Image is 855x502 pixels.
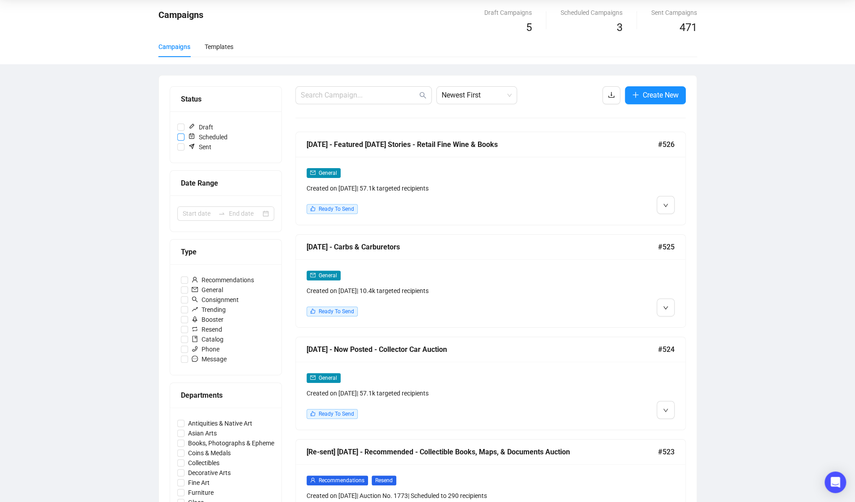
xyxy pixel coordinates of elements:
span: Sent [184,142,215,152]
a: [DATE] - Featured [DATE] Stories - Retail Fine Wine & Books#526mailGeneralCreated on [DATE]| 57.1... [295,132,686,225]
span: like [310,308,316,314]
span: like [310,411,316,416]
span: Recommendations [319,477,364,484]
div: Campaigns [158,42,190,52]
span: search [192,296,198,302]
span: mail [310,272,316,278]
span: Resend [372,475,396,485]
span: Recommendations [188,275,258,285]
span: swap-right [218,210,225,217]
span: phone [192,346,198,352]
span: download [608,91,615,98]
span: Decorative Arts [184,468,234,478]
div: Created on [DATE] | Auction No. 1773 | Scheduled to 290 recipients [307,491,581,501]
span: General [319,375,337,381]
span: General [188,285,227,295]
span: retweet [192,326,198,332]
span: Asian Arts [184,428,220,438]
div: Templates [205,42,233,52]
span: plus [632,91,639,98]
span: mail [192,286,198,293]
span: Message [188,354,230,364]
div: Sent Campaigns [651,8,697,18]
a: [DATE] - Carbs & Carburetors#525mailGeneralCreated on [DATE]| 10.4k targeted recipientslikeReady ... [295,234,686,328]
span: Phone [188,344,223,354]
span: Draft [184,122,217,132]
span: Catalog [188,334,227,344]
span: down [663,305,668,311]
span: Trending [188,305,229,315]
input: End date [229,209,261,218]
div: Created on [DATE] | 57.1k targeted recipients [307,183,581,193]
div: Date Range [181,178,271,189]
input: Search Campaign... [301,90,417,101]
span: Booster [188,315,227,324]
span: to [218,210,225,217]
div: [DATE] - Featured [DATE] Stories - Retail Fine Wine & Books [307,139,658,150]
span: like [310,206,316,211]
span: Scheduled [184,132,231,142]
span: Fine Art [184,478,213,488]
div: Draft Campaigns [484,8,532,18]
span: General [319,272,337,279]
div: Departments [181,390,271,401]
span: 471 [680,21,697,34]
span: Campaigns [158,9,203,20]
input: Start date [183,209,215,218]
span: Collectibles [184,458,223,468]
span: mail [310,170,316,175]
div: [DATE] - Carbs & Carburetors [307,241,658,253]
span: #523 [658,446,675,458]
span: #524 [658,344,675,355]
span: book [192,336,198,342]
span: down [663,203,668,208]
span: #526 [658,139,675,150]
div: Type [181,246,271,258]
span: down [663,408,668,413]
span: 5 [526,21,532,34]
span: message [192,355,198,362]
span: Furniture [184,488,217,498]
span: 3 [617,21,623,34]
span: General [319,170,337,176]
div: Scheduled Campaigns [561,8,623,18]
span: Resend [188,324,226,334]
span: user [192,276,198,283]
span: Create New [643,89,679,101]
div: [DATE] - Now Posted - Collector Car Auction [307,344,658,355]
span: Newest First [442,87,512,104]
span: Ready To Send [319,308,354,315]
span: #525 [658,241,675,253]
span: rocket [192,316,198,322]
button: Create New [625,86,686,104]
span: Consignment [188,295,242,305]
span: Antiquities & Native Art [184,418,256,428]
a: [DATE] - Now Posted - Collector Car Auction#524mailGeneralCreated on [DATE]| 57.1k targeted recip... [295,337,686,430]
span: Books, Photographs & Ephemera [184,438,284,448]
span: search [419,92,426,99]
div: Status [181,93,271,105]
span: Ready To Send [319,206,354,212]
div: [Re-sent] [DATE] - Recommended - Collectible Books, Maps, & Documents Auction [307,446,658,458]
span: user [310,477,316,483]
span: Coins & Medals [184,448,234,458]
div: Created on [DATE] | 10.4k targeted recipients [307,286,581,296]
span: rise [192,306,198,312]
div: Open Intercom Messenger [824,471,846,493]
span: mail [310,375,316,380]
div: Created on [DATE] | 57.1k targeted recipients [307,388,581,398]
span: Ready To Send [319,411,354,417]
